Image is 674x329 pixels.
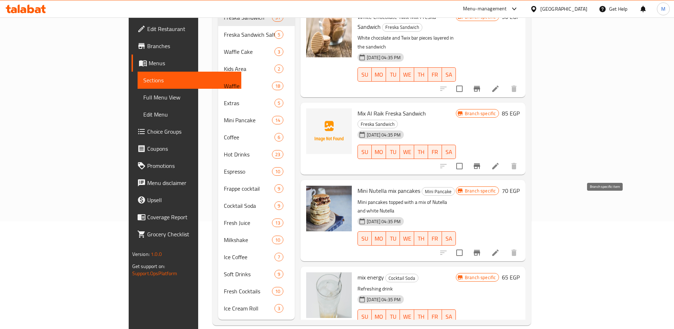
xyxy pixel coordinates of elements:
span: 9 [275,271,283,278]
span: SA [445,147,453,157]
h6: 85 EGP [502,108,520,118]
span: SA [445,70,453,80]
span: SU [361,70,369,80]
a: Choice Groups [132,123,241,140]
button: TU [386,309,400,324]
button: SU [357,309,372,324]
img: White Chocolate Twix Mix Freska Sandwich [306,12,352,57]
button: TH [414,231,428,246]
span: Edit Restaurant [147,25,236,33]
button: WE [400,145,414,159]
div: Frappe cocktail [224,184,275,193]
button: SU [357,145,372,159]
div: items [274,133,283,142]
div: Mini Pancake [422,187,455,196]
a: Edit menu item [491,248,500,257]
button: MO [372,67,386,82]
span: MO [375,70,383,80]
div: items [274,270,283,278]
button: delete [505,80,523,97]
div: Kids Area2 [218,60,295,77]
span: SU [361,233,369,244]
span: TU [389,312,397,322]
span: Version: [132,250,150,259]
span: SA [445,312,453,322]
span: Coverage Report [147,213,236,221]
span: Mix Al Raik Freska Sandwich [357,108,426,119]
div: items [274,304,283,313]
span: Edit Menu [143,110,236,119]
div: Fresh Juice13 [218,214,295,231]
span: SU [361,147,369,157]
span: 9 [275,185,283,192]
span: Ice Coffee [224,253,275,261]
span: Mini Pancake [422,187,454,196]
span: Waffle [224,82,272,90]
span: Waffle Cake [224,47,275,56]
button: delete [505,244,523,261]
span: Sections [143,76,236,84]
button: WE [400,309,414,324]
div: Hot Drinks23 [218,146,295,163]
span: TU [389,70,397,80]
span: 3 [275,48,283,55]
div: items [272,167,283,176]
button: delete [505,158,523,175]
div: Fresh Cocktails10 [218,283,295,300]
span: SA [445,233,453,244]
div: Espresso10 [218,163,295,180]
div: items [274,201,283,210]
span: Milkshake [224,236,272,244]
span: Soft Drinks [224,270,275,278]
a: Edit Menu [138,106,241,123]
span: Branch specific [462,274,499,281]
div: Cocktail Soda9 [218,197,295,214]
span: TU [389,233,397,244]
span: Freska Sandwich Salty [224,30,275,39]
span: Fresh Cocktails [224,287,272,295]
span: Branches [147,42,236,50]
span: Ice Cream Roll [224,304,275,313]
span: Hot Drinks [224,150,272,159]
span: Fresh Juice [224,219,272,227]
button: FR [428,145,442,159]
span: Choice Groups [147,127,236,136]
div: items [272,82,283,90]
span: TH [417,233,425,244]
span: WE [403,312,411,322]
div: Extras5 [218,94,295,112]
div: Kids Area [224,65,275,73]
div: items [272,236,283,244]
p: White chocolate and Twix bar pieces layered in the sandwich [357,34,456,51]
span: FR [431,233,439,244]
span: Espresso [224,167,272,176]
a: Edit Restaurant [132,20,241,37]
a: Grocery Checklist [132,226,241,243]
span: FR [431,147,439,157]
span: Menus [149,59,236,67]
button: TU [386,67,400,82]
div: Coffee6 [218,129,295,146]
button: WE [400,67,414,82]
span: [DATE] 04:35 PM [364,296,403,303]
span: FR [431,70,439,80]
button: TH [414,145,428,159]
span: Select to update [452,245,467,260]
span: WE [403,147,411,157]
span: Freska Sandwich [358,120,397,128]
div: items [272,287,283,295]
div: Mini Pancake [224,116,272,124]
a: Upsell [132,191,241,209]
span: Select to update [452,81,467,96]
span: Get support on: [132,262,165,271]
button: TH [414,67,428,82]
p: Mini pancakes topped with a mix of Nutella and white Nutella [357,198,456,216]
a: Edit menu item [491,162,500,170]
div: Freska Sandwich [357,120,398,128]
span: [DATE] 04:35 PM [364,218,403,225]
span: Extras [224,99,275,107]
